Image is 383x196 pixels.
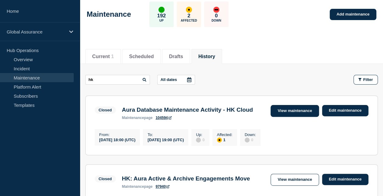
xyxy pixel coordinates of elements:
div: 0 [245,137,256,142]
p: 192 [157,13,166,19]
h3: Aura Database Maintenance Activity - HK Cloud [122,107,253,113]
p: All dates [161,77,177,82]
div: Closed [99,108,112,112]
p: To : [147,132,184,137]
p: Up [159,19,164,22]
p: Down [211,19,221,22]
p: 0 [215,13,218,19]
span: maintenance [122,116,144,120]
a: 97940 [156,184,169,189]
div: down [213,7,219,13]
button: History [198,54,215,59]
p: Up : [196,132,204,137]
span: 1 [111,54,114,59]
h3: HK: Aura Active & Archive Engagements Move [122,175,250,182]
a: View maintenance [271,174,319,186]
div: [DATE] 18:00 (UTC) [99,137,136,142]
div: 1 [217,137,232,142]
input: Search maintenances [85,75,150,85]
span: Filter [363,77,373,82]
div: [DATE] 19:00 (UTC) [147,137,184,142]
div: Closed [99,177,112,181]
a: View maintenance [271,105,319,117]
p: Affected [181,19,197,22]
h1: Maintenance [87,10,131,19]
button: Scheduled [129,54,154,59]
button: Filter [353,75,378,85]
div: affected [186,7,192,13]
div: up [158,7,165,13]
p: Affected : [217,132,232,137]
div: disabled [196,138,201,142]
p: 2 [187,13,190,19]
p: Global Assurance [7,29,65,34]
a: Edit maintenance [322,174,368,185]
a: Add maintenance [330,9,376,20]
div: 0 [196,137,204,142]
div: affected [217,138,222,142]
p: Down : [245,132,256,137]
div: disabled [245,138,250,142]
button: Current 1 [92,54,114,59]
a: 104594 [156,116,172,120]
button: Drafts [169,54,183,59]
p: page [122,184,153,189]
button: All dates [157,75,195,85]
p: From : [99,132,136,137]
a: Edit maintenance [322,105,368,116]
span: maintenance [122,184,144,189]
p: page [122,116,153,120]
